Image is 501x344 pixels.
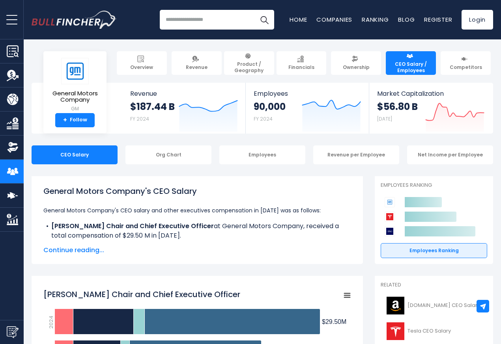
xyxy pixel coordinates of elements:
[55,113,95,127] a: +Follow
[389,61,432,73] span: CEO Salary / Employees
[424,15,452,24] a: Register
[7,141,19,153] img: Ownership
[254,100,286,113] strong: 90,000
[398,15,415,24] a: Blog
[125,145,211,164] div: Org Chart
[186,64,208,71] span: Revenue
[32,145,118,164] div: CEO Salary
[172,51,222,75] a: Revenue
[32,11,116,29] a: Go to homepage
[246,83,368,134] a: Employees 90,000 FY 2024
[381,182,487,189] p: Employees Ranking
[408,302,480,309] span: [DOMAIN_NAME] CEO Salary
[377,115,392,122] small: [DATE]
[224,51,274,75] a: Product / Geography
[322,318,346,325] tspan: $29.50M
[47,316,55,329] text: 2024
[49,58,101,113] a: General Motors Company GM
[381,243,487,258] a: Employees Ranking
[51,221,214,231] b: [PERSON_NAME] Chair and Chief Executive Officer
[43,185,351,197] h1: General Motors Company's CEO Salary
[377,100,418,113] strong: $56.80 B
[343,64,370,71] span: Ownership
[385,226,395,236] img: Ford Motor Company competitors logo
[331,51,381,75] a: Ownership
[219,145,305,164] div: Employees
[130,115,149,122] small: FY 2024
[381,320,487,342] a: Tesla CEO Salary
[362,15,389,24] a: Ranking
[290,15,307,24] a: Home
[63,117,67,124] strong: +
[32,11,117,29] img: Bullfincher logo
[43,206,351,215] p: General Motors Company's CEO salary and other executives compensation in [DATE] was as follows:
[441,51,491,75] a: Competitors
[254,115,273,122] small: FY 2024
[117,51,167,75] a: Overview
[130,64,153,71] span: Overview
[386,51,436,75] a: CEO Salary / Employees
[316,15,352,24] a: Companies
[385,297,405,314] img: AMZN logo
[254,10,274,30] button: Search
[313,145,399,164] div: Revenue per Employee
[369,83,492,134] a: Market Capitalization $56.80 B [DATE]
[254,90,361,97] span: Employees
[50,90,100,103] span: General Motors Company
[228,61,271,73] span: Product / Geography
[377,90,484,97] span: Market Capitalization
[122,83,246,134] a: Revenue $187.44 B FY 2024
[288,64,314,71] span: Financials
[462,10,493,30] a: Login
[43,245,351,255] span: Continue reading...
[130,100,175,113] strong: $187.44 B
[385,212,395,222] img: Tesla competitors logo
[381,282,487,288] p: Related
[277,51,327,75] a: Financials
[385,322,405,340] img: TSLA logo
[408,328,451,335] span: Tesla CEO Salary
[407,145,493,164] div: Net Income per Employee
[450,64,482,71] span: Competitors
[50,105,100,112] small: GM
[43,221,351,240] li: at General Motors Company, received a total compensation of $29.50 M in [DATE].
[130,90,238,97] span: Revenue
[385,197,395,207] img: General Motors Company competitors logo
[43,289,240,300] tspan: [PERSON_NAME] Chair and Chief Executive Officer
[381,295,487,316] a: [DOMAIN_NAME] CEO Salary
